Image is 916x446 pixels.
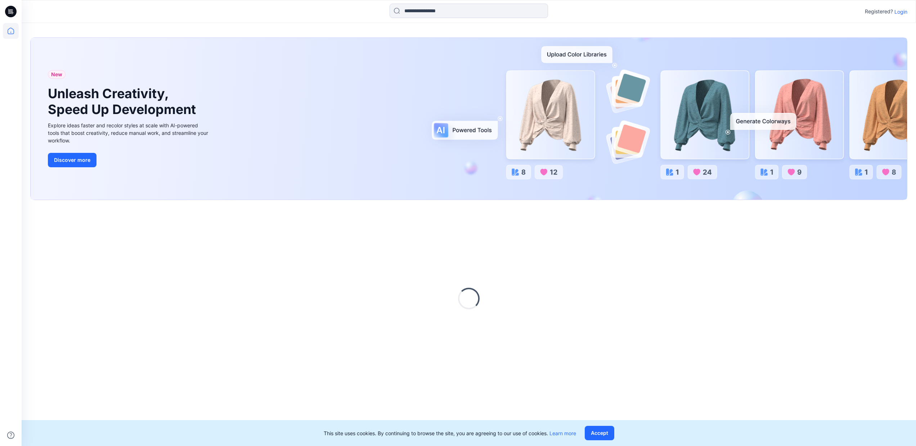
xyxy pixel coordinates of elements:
[48,122,210,144] div: Explore ideas faster and recolor styles at scale with AI-powered tools that boost creativity, red...
[585,426,614,440] button: Accept
[48,86,199,117] h1: Unleash Creativity, Speed Up Development
[549,430,576,436] a: Learn more
[894,8,907,15] p: Login
[51,70,62,79] span: New
[865,7,893,16] p: Registered?
[48,153,96,167] button: Discover more
[48,153,210,167] a: Discover more
[324,429,576,437] p: This site uses cookies. By continuing to browse the site, you are agreeing to our use of cookies.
